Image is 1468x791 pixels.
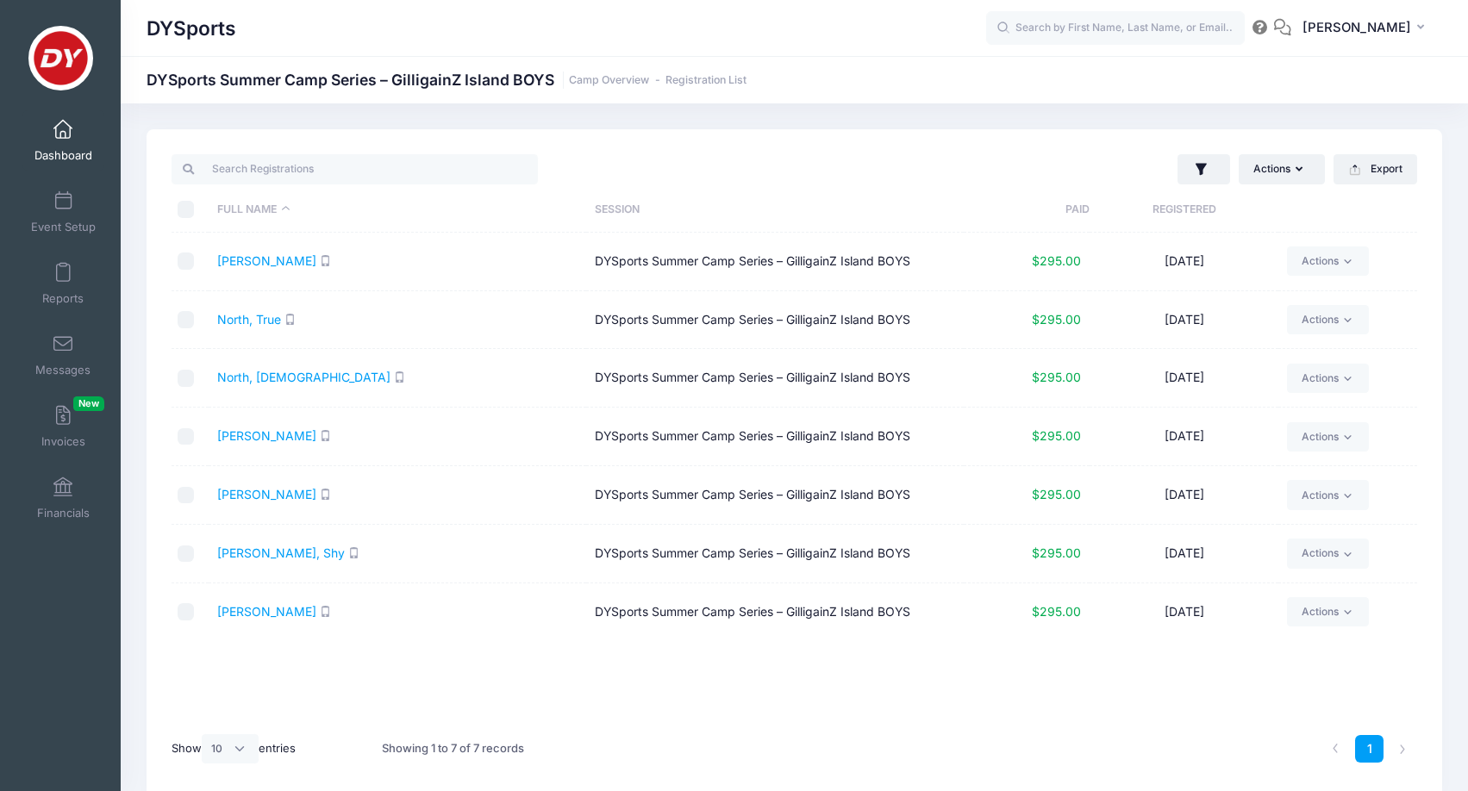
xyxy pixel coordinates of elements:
a: Dashboard [22,110,104,171]
a: 1 [1355,735,1384,763]
td: DYSports Summer Camp Series – GilligainZ Island BOYS [586,291,964,350]
a: Camp Overview [569,74,649,87]
td: [DATE] [1090,233,1278,291]
div: Showing 1 to 7 of 7 records [382,729,524,769]
a: Actions [1287,364,1369,393]
span: Invoices [41,434,85,449]
a: InvoicesNew [22,396,104,457]
h1: DYSports [147,9,236,48]
i: SMS enabled [348,547,359,558]
a: Actions [1287,246,1369,276]
label: Show entries [172,734,296,763]
td: DYSports Summer Camp Series – GilligainZ Island BOYS [586,233,964,291]
h1: DYSports Summer Camp Series – GilligainZ Island BOYS [147,71,746,89]
span: $295.00 [1032,487,1081,501]
i: SMS enabled [284,314,296,325]
i: SMS enabled [320,489,331,500]
a: [PERSON_NAME], Shy [217,545,345,560]
th: Full Name: activate to sort column descending [209,187,586,233]
a: Actions [1287,597,1369,626]
span: $295.00 [1032,312,1081,327]
a: North, True [217,312,281,327]
a: [PERSON_NAME] [217,428,316,443]
td: DYSports Summer Camp Series – GilligainZ Island BOYS [586,583,964,641]
a: [PERSON_NAME] [217,487,316,501]
button: [PERSON_NAME] [1291,9,1442,48]
td: [DATE] [1090,583,1278,641]
select: Showentries [202,734,259,763]
i: SMS enabled [320,255,331,266]
span: Reports [42,291,84,306]
td: DYSports Summer Camp Series – GilligainZ Island BOYS [586,349,964,408]
a: Event Setup [22,182,104,242]
th: Paid: activate to sort column ascending [964,187,1090,233]
td: DYSports Summer Camp Series – GilligainZ Island BOYS [586,408,964,466]
td: [DATE] [1090,349,1278,408]
i: SMS enabled [320,606,331,617]
i: SMS enabled [320,430,331,441]
td: DYSports Summer Camp Series – GilligainZ Island BOYS [586,525,964,583]
span: [PERSON_NAME] [1302,18,1411,37]
span: Financials [37,506,90,520]
input: Search by First Name, Last Name, or Email... [986,11,1245,46]
a: Actions [1287,480,1369,509]
span: Event Setup [31,220,96,234]
td: [DATE] [1090,466,1278,525]
td: [DATE] [1090,291,1278,350]
span: $295.00 [1032,370,1081,384]
a: Actions [1287,305,1369,334]
input: Search Registrations [172,154,538,184]
span: $295.00 [1032,428,1081,443]
span: $295.00 [1032,604,1081,619]
img: DYSports [28,26,93,90]
a: Registration List [665,74,746,87]
span: $295.00 [1032,545,1081,560]
a: [PERSON_NAME] [217,604,316,619]
span: $295.00 [1032,253,1081,268]
a: Financials [22,468,104,528]
button: Export [1334,154,1417,184]
th: Session: activate to sort column ascending [586,187,964,233]
span: Messages [35,363,91,377]
a: Actions [1287,422,1369,452]
button: Actions [1239,154,1325,184]
a: [PERSON_NAME] [217,253,316,268]
a: Reports [22,253,104,314]
i: SMS enabled [394,371,405,383]
span: Dashboard [34,148,92,163]
a: North, [DEMOGRAPHIC_DATA] [217,370,390,384]
span: New [73,396,104,411]
td: [DATE] [1090,408,1278,466]
a: Messages [22,325,104,385]
a: Actions [1287,539,1369,568]
th: Registered: activate to sort column ascending [1090,187,1278,233]
td: DYSports Summer Camp Series – GilligainZ Island BOYS [586,466,964,525]
td: [DATE] [1090,525,1278,583]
